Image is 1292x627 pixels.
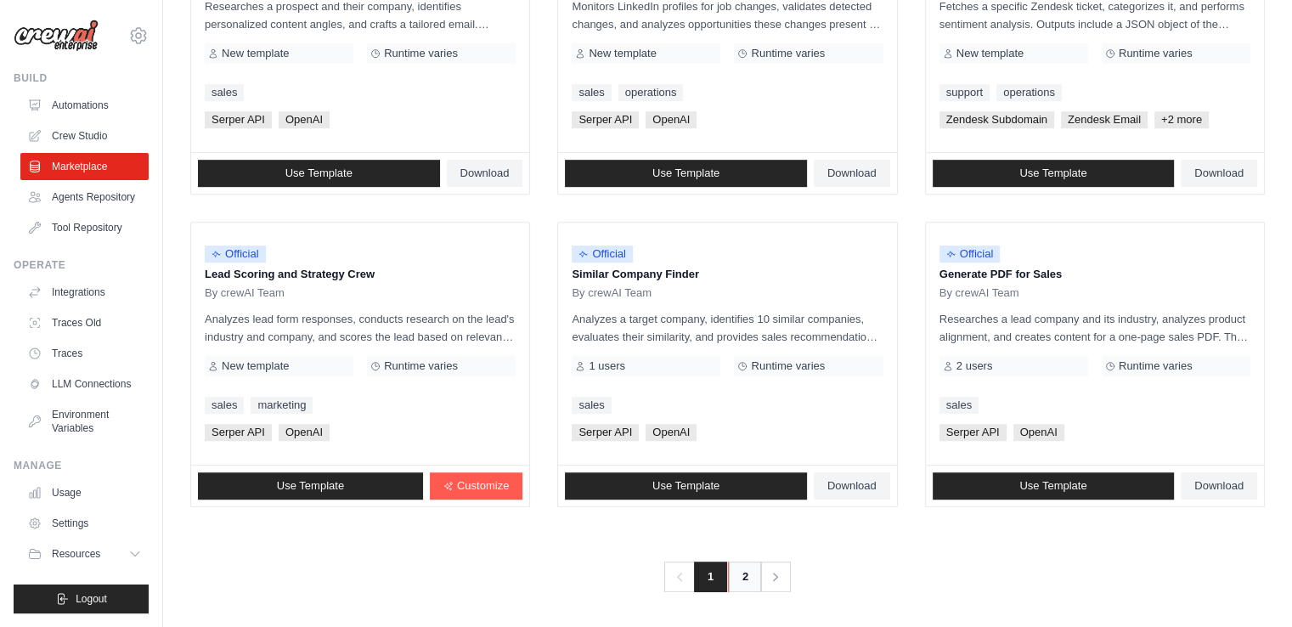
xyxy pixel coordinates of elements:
a: operations [618,84,684,101]
span: OpenAI [279,111,330,128]
span: Official [939,246,1001,263]
a: sales [572,397,611,414]
span: By crewAI Team [572,286,652,300]
span: Runtime varies [384,359,458,373]
span: Use Template [652,479,719,493]
span: Zendesk Email [1061,111,1148,128]
a: Download [814,160,890,187]
span: OpenAI [646,111,697,128]
a: Tool Repository [20,214,149,241]
span: Download [460,167,510,180]
span: Use Template [652,167,719,180]
a: Customize [430,472,522,500]
a: Environment Variables [20,401,149,442]
span: Download [1194,167,1244,180]
span: Serper API [572,111,639,128]
span: Customize [457,479,509,493]
a: support [939,84,990,101]
span: Use Template [285,167,353,180]
span: Runtime varies [384,47,458,60]
span: 1 [694,562,727,592]
p: Analyzes lead form responses, conducts research on the lead's industry and company, and scores th... [205,310,516,346]
p: Lead Scoring and Strategy Crew [205,266,516,283]
a: Traces [20,340,149,367]
a: sales [205,397,244,414]
span: Official [572,246,633,263]
p: Researches a lead company and its industry, analyzes product alignment, and creates content for a... [939,310,1250,346]
span: Logout [76,592,107,606]
a: Marketplace [20,153,149,180]
a: Usage [20,479,149,506]
button: Logout [14,585,149,613]
span: Zendesk Subdomain [939,111,1054,128]
a: operations [996,84,1062,101]
span: New template [222,359,289,373]
a: Agents Repository [20,184,149,211]
a: Use Template [565,160,807,187]
a: marketing [251,397,313,414]
a: LLM Connections [20,370,149,398]
span: Runtime varies [1119,47,1193,60]
div: Build [14,71,149,85]
span: New template [222,47,289,60]
a: Integrations [20,279,149,306]
div: Operate [14,258,149,272]
a: sales [205,84,244,101]
span: Official [205,246,266,263]
span: New template [589,47,656,60]
a: sales [939,397,979,414]
span: Runtime varies [751,47,825,60]
button: Resources [20,540,149,568]
span: New template [956,47,1024,60]
span: By crewAI Team [205,286,285,300]
span: Use Template [1019,167,1086,180]
a: Download [1181,160,1257,187]
span: Runtime varies [751,359,825,373]
a: Download [814,472,890,500]
a: Download [447,160,523,187]
span: Runtime varies [1119,359,1193,373]
p: Similar Company Finder [572,266,883,283]
span: 2 users [956,359,993,373]
span: Resources [52,547,100,561]
span: 1 users [589,359,625,373]
span: Serper API [205,424,272,441]
span: By crewAI Team [939,286,1019,300]
p: Analyzes a target company, identifies 10 similar companies, evaluates their similarity, and provi... [572,310,883,346]
a: Crew Studio [20,122,149,150]
div: Manage [14,459,149,472]
a: Traces Old [20,309,149,336]
a: Download [1181,472,1257,500]
span: Use Template [1019,479,1086,493]
a: Use Template [933,160,1175,187]
span: OpenAI [279,424,330,441]
img: Logo [14,20,99,52]
p: Generate PDF for Sales [939,266,1250,283]
span: Serper API [939,424,1007,441]
span: Serper API [205,111,272,128]
span: OpenAI [646,424,697,441]
span: +2 more [1154,111,1209,128]
a: Settings [20,510,149,537]
a: Use Template [198,160,440,187]
a: Use Template [933,472,1175,500]
span: Serper API [572,424,639,441]
a: 2 [728,562,762,592]
span: OpenAI [1013,424,1064,441]
a: Use Template [198,472,423,500]
a: Automations [20,92,149,119]
span: Download [1194,479,1244,493]
span: Download [827,167,877,180]
span: Use Template [277,479,344,493]
span: Download [827,479,877,493]
a: Use Template [565,472,807,500]
nav: Pagination [664,562,791,592]
a: sales [572,84,611,101]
